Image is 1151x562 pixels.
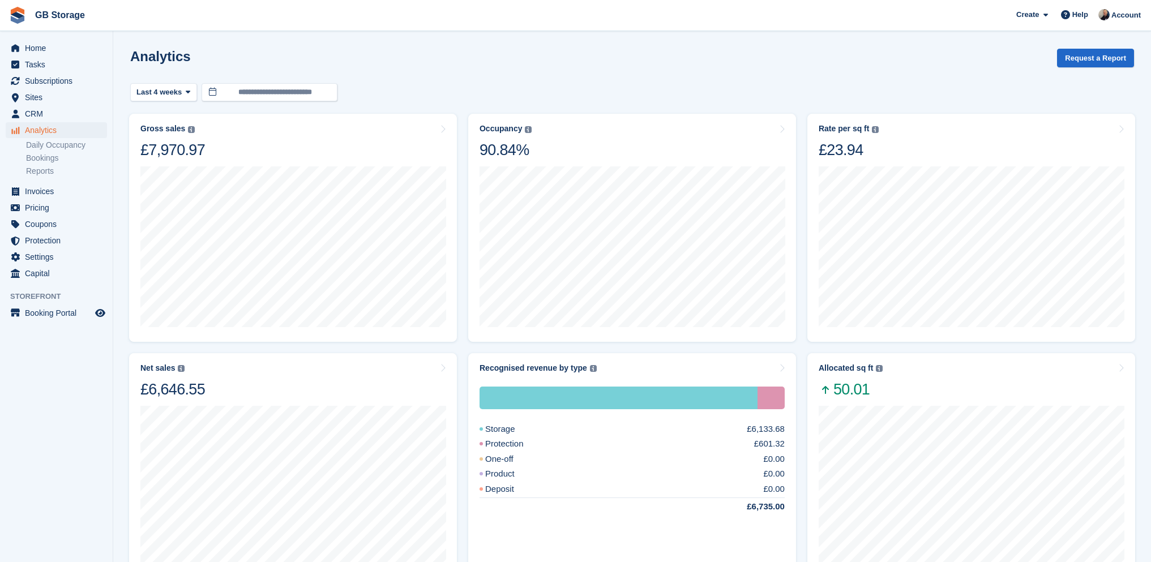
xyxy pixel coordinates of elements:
[480,363,587,373] div: Recognised revenue by type
[6,106,107,122] a: menu
[140,380,205,399] div: £6,646.55
[26,166,107,177] a: Reports
[480,467,542,481] div: Product
[140,140,205,160] div: £7,970.97
[763,467,785,481] div: £0.00
[1111,10,1141,21] span: Account
[6,40,107,56] a: menu
[872,126,879,133] img: icon-info-grey-7440780725fd019a000dd9b08b2336e03edf1995a4989e88bcd33f0948082b44.svg
[31,6,89,24] a: GB Storage
[178,365,185,372] img: icon-info-grey-7440780725fd019a000dd9b08b2336e03edf1995a4989e88bcd33f0948082b44.svg
[25,216,93,232] span: Coupons
[25,89,93,105] span: Sites
[480,453,541,466] div: One-off
[763,453,785,466] div: £0.00
[876,365,883,372] img: icon-info-grey-7440780725fd019a000dd9b08b2336e03edf1995a4989e88bcd33f0948082b44.svg
[480,387,758,409] div: Storage
[25,305,93,321] span: Booking Portal
[1016,9,1039,20] span: Create
[25,183,93,199] span: Invoices
[6,89,107,105] a: menu
[590,365,597,372] img: icon-info-grey-7440780725fd019a000dd9b08b2336e03edf1995a4989e88bcd33f0948082b44.svg
[1072,9,1088,20] span: Help
[6,216,107,232] a: menu
[480,124,522,134] div: Occupancy
[480,423,542,436] div: Storage
[758,387,785,409] div: Protection
[6,305,107,321] a: menu
[6,57,107,72] a: menu
[6,200,107,216] a: menu
[1057,49,1134,67] button: Request a Report
[25,122,93,138] span: Analytics
[188,126,195,133] img: icon-info-grey-7440780725fd019a000dd9b08b2336e03edf1995a4989e88bcd33f0948082b44.svg
[25,200,93,216] span: Pricing
[754,437,785,451] div: £601.32
[93,306,107,320] a: Preview store
[25,265,93,281] span: Capital
[25,106,93,122] span: CRM
[26,140,107,151] a: Daily Occupancy
[1098,9,1110,20] img: Karl Walker
[525,126,532,133] img: icon-info-grey-7440780725fd019a000dd9b08b2336e03edf1995a4989e88bcd33f0948082b44.svg
[26,153,107,164] a: Bookings
[480,140,532,160] div: 90.84%
[25,40,93,56] span: Home
[6,265,107,281] a: menu
[819,124,869,134] div: Rate per sq ft
[10,291,113,302] span: Storefront
[6,183,107,199] a: menu
[480,483,541,496] div: Deposit
[140,124,185,134] div: Gross sales
[819,380,883,399] span: 50.01
[480,437,551,451] div: Protection
[130,83,197,102] button: Last 4 weeks
[819,363,873,373] div: Allocated sq ft
[136,87,182,98] span: Last 4 weeks
[747,423,785,436] div: £6,133.68
[6,122,107,138] a: menu
[25,249,93,265] span: Settings
[6,233,107,248] a: menu
[819,140,879,160] div: £23.94
[6,73,107,89] a: menu
[9,7,26,24] img: stora-icon-8386f47178a22dfd0bd8f6a31ec36ba5ce8667c1dd55bd0f319d3a0aa187defe.svg
[140,363,175,373] div: Net sales
[25,57,93,72] span: Tasks
[25,233,93,248] span: Protection
[720,500,785,513] div: £6,735.00
[25,73,93,89] span: Subscriptions
[6,249,107,265] a: menu
[763,483,785,496] div: £0.00
[130,49,191,64] h2: Analytics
